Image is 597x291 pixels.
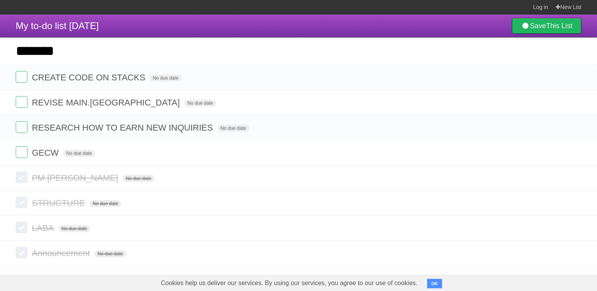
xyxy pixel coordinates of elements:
[16,71,27,83] label: Done
[32,123,215,133] span: RESEARCH HOW TO EARN NEW INQUIRIES
[512,18,581,34] a: SaveThis List
[16,247,27,258] label: Done
[32,98,182,107] span: REVISE MAIN.[GEOGRAPHIC_DATA]
[32,73,147,82] span: CREATE CODE ON STACKS
[58,225,90,232] span: No due date
[217,125,249,132] span: No due date
[184,100,216,107] span: No due date
[63,150,95,157] span: No due date
[150,75,181,82] span: No due date
[16,121,27,133] label: Done
[32,173,120,183] span: PM [PERSON_NAME]
[427,279,442,288] button: OK
[16,171,27,183] label: Done
[32,198,87,208] span: STRUCTURE
[32,248,92,258] span: Announcement
[153,275,425,291] span: Cookies help us deliver our services. By using our services, you agree to our use of cookies.
[546,22,572,30] b: This List
[16,196,27,208] label: Done
[94,250,126,257] span: No due date
[16,96,27,108] label: Done
[16,222,27,233] label: Done
[16,146,27,158] label: Done
[122,175,154,182] span: No due date
[250,273,347,283] a: Show all completed tasks
[89,200,121,207] span: No due date
[32,223,56,233] span: LABA
[32,148,60,158] span: GECW
[16,20,99,31] span: My to-do list [DATE]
